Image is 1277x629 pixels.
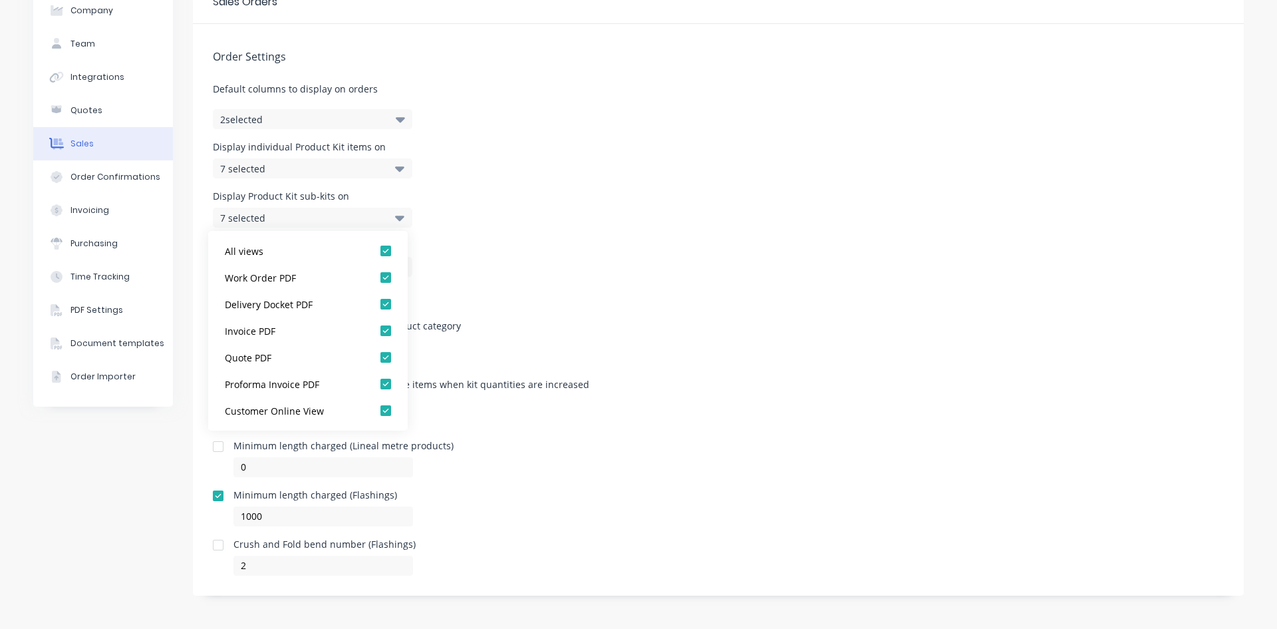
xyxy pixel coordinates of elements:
[225,324,358,338] div: Invoice PDF
[225,271,358,285] div: Work Order PDF
[208,317,408,344] button: Invoice PDF
[220,211,377,225] div: 7 selected
[71,71,124,83] div: Integrations
[233,491,413,500] div: Minimum length charged (Flashings)
[225,244,358,258] div: All views
[33,160,173,194] button: Order Confirmations
[220,162,377,176] div: 7 selected
[225,404,358,418] div: Customer Online View
[208,264,408,291] button: Work Order PDF
[233,441,454,451] div: Minimum length charged (Lineal metre products)
[213,409,1224,422] h5: Product Options
[33,61,173,94] button: Integrations
[225,377,358,391] div: Proforma Invoice PDF
[71,105,102,116] div: Quotes
[213,82,1224,96] span: Default columns to display on orders
[208,371,408,397] button: Proforma Invoice PDF
[71,271,130,283] div: Time Tracking
[213,290,1224,303] h5: Order Options
[71,38,95,50] div: Team
[33,294,173,327] button: PDF Settings
[71,238,118,250] div: Purchasing
[71,371,136,383] div: Order Importer
[33,194,173,227] button: Invoicing
[71,5,113,17] div: Company
[71,304,123,316] div: PDF Settings
[213,51,1224,63] h5: Order Settings
[33,227,173,260] button: Purchasing
[225,351,358,365] div: Quote PDF
[33,327,173,360] button: Document templates
[33,94,173,127] button: Quotes
[71,337,164,349] div: Document templates
[233,540,416,549] div: Crush and Fold bend number (Flashings)
[213,142,412,152] div: Display individual Product Kit items on
[208,344,408,371] button: Quote PDF
[71,204,109,216] div: Invoicing
[208,424,408,451] button: Accounting Package
[208,397,408,424] button: Customer Online View
[71,171,160,183] div: Order Confirmations
[208,291,408,317] button: Delivery Docket PDF
[233,380,589,389] div: Duplicate length and square metre line items when kit quantities are increased
[213,109,412,129] button: 2selected
[33,27,173,61] button: Team
[33,360,173,393] button: Order Importer
[225,431,358,445] div: Accounting Package
[213,192,412,201] div: Display Product Kit sub-kits on
[71,138,94,150] div: Sales
[225,298,358,312] div: Delivery Docket PDF
[208,238,408,264] button: All views
[33,260,173,294] button: Time Tracking
[33,127,173,160] button: Sales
